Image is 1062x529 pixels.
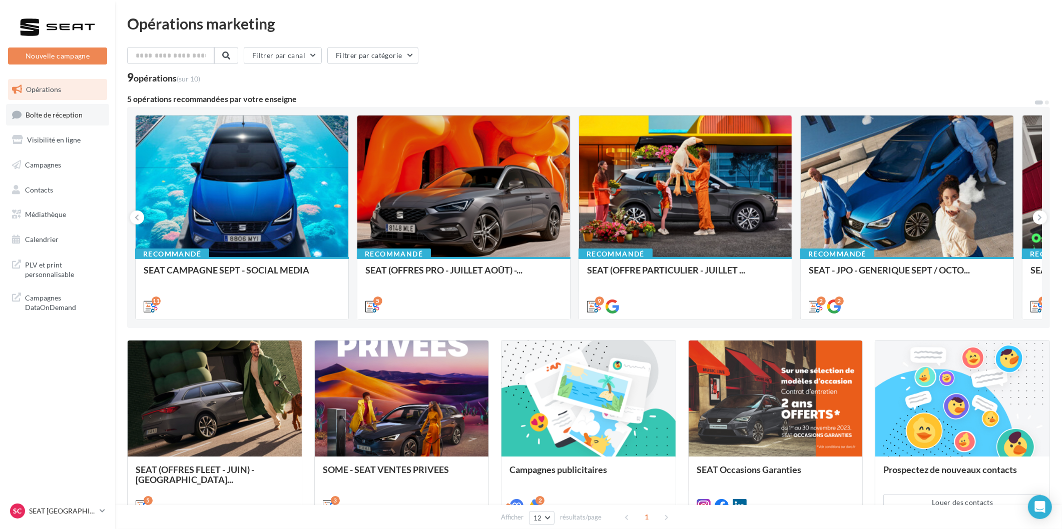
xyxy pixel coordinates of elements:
[579,248,653,259] div: Recommandé
[144,264,309,275] span: SEAT CAMPAGNE SEPT - SOCIAL MEDIA
[6,104,109,125] a: Boîte de réception
[27,135,81,144] span: Visibilité en ligne
[26,110,83,118] span: Boîte de réception
[25,210,66,218] span: Médiathèque
[595,296,604,305] div: 9
[134,73,200,82] div: opérations
[29,506,96,516] p: SEAT [GEOGRAPHIC_DATA]
[136,464,254,485] span: SEAT (OFFRES FLEET - JUIN) - [GEOGRAPHIC_DATA]...
[177,74,200,83] span: (sur 10)
[800,248,874,259] div: Recommandé
[365,264,522,275] span: SEAT (OFFRES PRO - JUILLET AOÛT) -...
[1038,296,1047,305] div: 6
[6,154,109,175] a: Campagnes
[25,185,53,193] span: Contacts
[152,296,161,305] div: 11
[6,204,109,225] a: Médiathèque
[6,254,109,283] a: PLV et print personnalisable
[883,494,1041,511] button: Louer des contacts
[135,248,209,259] div: Recommandé
[6,179,109,200] a: Contacts
[127,16,1050,31] div: Opérations marketing
[144,496,153,505] div: 5
[6,79,109,100] a: Opérations
[25,258,103,279] span: PLV et print personnalisable
[327,47,418,64] button: Filtrer par catégorie
[817,296,826,305] div: 2
[8,501,107,520] a: SC SEAT [GEOGRAPHIC_DATA]
[323,464,449,475] span: SOME - SEAT VENTES PRIVEES
[6,287,109,316] a: Campagnes DataOnDemand
[509,464,607,475] span: Campagnes publicitaires
[127,72,200,83] div: 9
[835,296,844,305] div: 2
[26,85,61,93] span: Opérations
[560,512,602,522] span: résultats/page
[639,509,655,525] span: 1
[127,95,1034,103] div: 5 opérations recommandées par votre enseigne
[1028,495,1052,519] div: Open Intercom Messenger
[373,296,382,305] div: 5
[6,129,109,150] a: Visibilité en ligne
[331,496,340,505] div: 3
[25,291,103,312] span: Campagnes DataOnDemand
[809,264,970,275] span: SEAT - JPO - GENERIQUE SEPT / OCTO...
[529,511,555,525] button: 12
[697,464,801,475] span: SEAT Occasions Garanties
[25,160,61,169] span: Campagnes
[357,248,431,259] div: Recommandé
[501,512,523,522] span: Afficher
[25,235,59,243] span: Calendrier
[6,229,109,250] a: Calendrier
[536,496,545,505] div: 2
[14,506,22,516] span: SC
[587,264,745,275] span: SEAT (OFFRE PARTICULIER - JUILLET ...
[883,464,1017,475] span: Prospectez de nouveaux contacts
[534,514,542,522] span: 12
[244,47,322,64] button: Filtrer par canal
[8,47,107,64] button: Nouvelle campagne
